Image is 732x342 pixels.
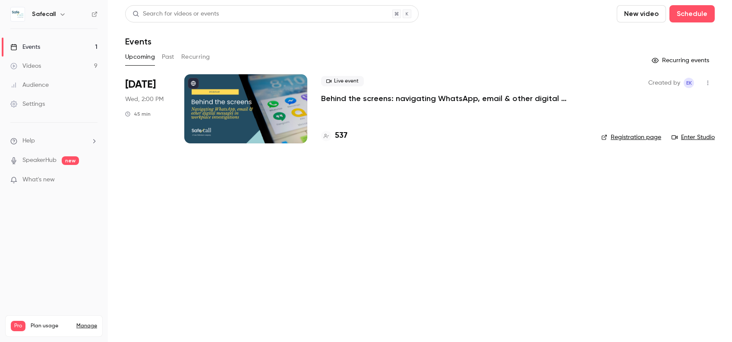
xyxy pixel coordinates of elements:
[181,50,210,64] button: Recurring
[11,321,25,331] span: Pro
[684,78,694,88] span: Emma` Koster
[32,10,56,19] h6: Safecall
[162,50,174,64] button: Past
[321,93,580,104] a: Behind the screens: navigating WhatsApp, email & other digital messages in workplace investigations
[11,7,25,21] img: Safecall
[617,5,666,22] button: New video
[31,323,71,329] span: Plan usage
[672,133,715,142] a: Enter Studio
[335,130,347,142] h4: 537
[76,323,97,329] a: Manage
[648,54,715,67] button: Recurring events
[321,130,347,142] a: 537
[125,36,151,47] h1: Events
[133,9,219,19] div: Search for videos or events
[10,100,45,108] div: Settings
[22,175,55,184] span: What's new
[10,62,41,70] div: Videos
[125,78,156,92] span: [DATE]
[669,5,715,22] button: Schedule
[62,156,79,165] span: new
[601,133,661,142] a: Registration page
[321,76,364,86] span: Live event
[125,50,155,64] button: Upcoming
[22,156,57,165] a: SpeakerHub
[22,136,35,146] span: Help
[10,43,40,51] div: Events
[125,111,151,117] div: 45 min
[686,78,692,88] span: EK
[125,95,164,104] span: Wed, 2:00 PM
[10,136,98,146] li: help-dropdown-opener
[648,78,680,88] span: Created by
[10,81,49,89] div: Audience
[125,74,170,143] div: Oct 8 Wed, 2:00 PM (Europe/London)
